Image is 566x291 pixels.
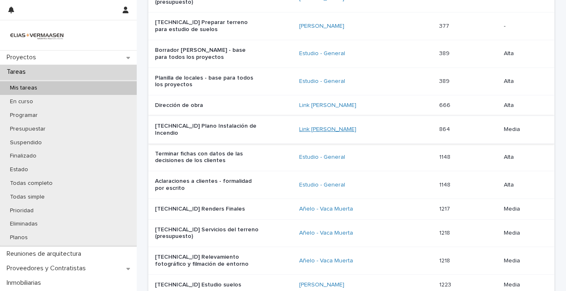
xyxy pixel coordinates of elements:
[439,100,452,109] p: 666
[439,124,452,133] p: 864
[299,126,356,133] a: Link [PERSON_NAME]
[155,206,259,213] p: [TECHNICAL_ID] Renders Finales
[439,21,451,30] p: 377
[504,281,541,289] p: Media
[504,23,541,30] p: -
[155,47,259,61] p: Borrador [PERSON_NAME] - base para todos los proyectos
[504,50,541,57] p: Alta
[299,78,345,85] a: Estudio - General
[299,50,345,57] a: Estudio - General
[504,182,541,189] p: Alta
[439,76,451,85] p: 389
[299,182,345,189] a: Estudio - General
[504,206,541,213] p: Media
[3,153,43,160] p: Finalizado
[299,23,344,30] a: [PERSON_NAME]
[439,152,452,161] p: 1148
[299,154,345,161] a: Estudio - General
[3,250,88,258] p: Reuniones de arquitectura
[504,230,541,237] p: Media
[3,180,59,187] p: Todas completo
[504,102,541,109] p: Alta
[299,206,353,213] a: Añelo - Vaca Muerta
[504,257,541,264] p: Media
[155,254,259,268] p: [TECHNICAL_ID] Relevamiento fotográfico y filmación de entorno
[148,171,554,199] tr: Aclaraciones a clientes - formalidad por escritoEstudio - General 11481148 Alta
[299,281,344,289] a: [PERSON_NAME]
[439,256,452,264] p: 1218
[155,123,259,137] p: [TECHNICAL_ID] Plano Instalación de Incendio
[7,27,67,44] img: HMeL2XKrRby6DNq2BZlM
[148,116,554,143] tr: [TECHNICAL_ID] Plano Instalación de IncendioLink [PERSON_NAME] 864864 Media
[3,68,32,76] p: Tareas
[155,75,259,89] p: Planilla de locales - base para todos los proyectos
[155,150,259,165] p: Terminar fichas con datos de las decisiones de los clientes
[148,219,554,247] tr: [TECHNICAL_ID] Servicios del terreno (presupuesto)Añelo - Vaca Muerta 12181218 Media
[3,279,48,287] p: Inmobiliarias
[148,247,554,275] tr: [TECHNICAL_ID] Relevamiento fotográfico y filmación de entornoAñelo - Vaca Muerta 12181218 Media
[3,166,35,173] p: Estado
[3,207,40,214] p: Prioridad
[3,85,44,92] p: Mis tareas
[504,78,541,85] p: Alta
[148,143,554,171] tr: Terminar fichas con datos de las decisiones de los clientesEstudio - General 11481148 Alta
[299,102,356,109] a: Link [PERSON_NAME]
[299,257,353,264] a: Añelo - Vaca Muerta
[3,112,44,119] p: Programar
[439,228,452,237] p: 1218
[439,204,452,213] p: 1217
[439,280,453,289] p: 1223
[155,178,259,192] p: Aclaraciones a clientes - formalidad por escrito
[3,139,48,146] p: Suspendido
[148,40,554,68] tr: Borrador [PERSON_NAME] - base para todos los proyectosEstudio - General 389389 Alta
[439,180,452,189] p: 1148
[148,199,554,219] tr: [TECHNICAL_ID] Renders FinalesAñelo - Vaca Muerta 12171217 Media
[155,19,259,33] p: [TECHNICAL_ID] Preparar terreno para estudio de suelos
[148,12,554,40] tr: [TECHNICAL_ID] Preparar terreno para estudio de suelos[PERSON_NAME] 377377 -
[504,126,541,133] p: Media
[3,194,51,201] p: Todas simple
[3,234,34,241] p: Planos
[299,230,353,237] a: Añelo - Vaca Muerta
[155,226,259,240] p: [TECHNICAL_ID] Servicios del terreno (presupuesto)
[3,53,43,61] p: Proyectos
[148,95,554,116] tr: Dirección de obraLink [PERSON_NAME] 666666 Alta
[148,68,554,95] tr: Planilla de locales - base para todos los proyectosEstudio - General 389389 Alta
[3,98,40,105] p: En curso
[439,48,451,57] p: 389
[3,264,92,272] p: Proveedores y Contratistas
[3,221,44,228] p: Eliminadas
[155,281,259,289] p: [TECHNICAL_ID] Estudio suelos
[155,102,259,109] p: Dirección de obra
[504,154,541,161] p: Alta
[3,126,52,133] p: Presupuestar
